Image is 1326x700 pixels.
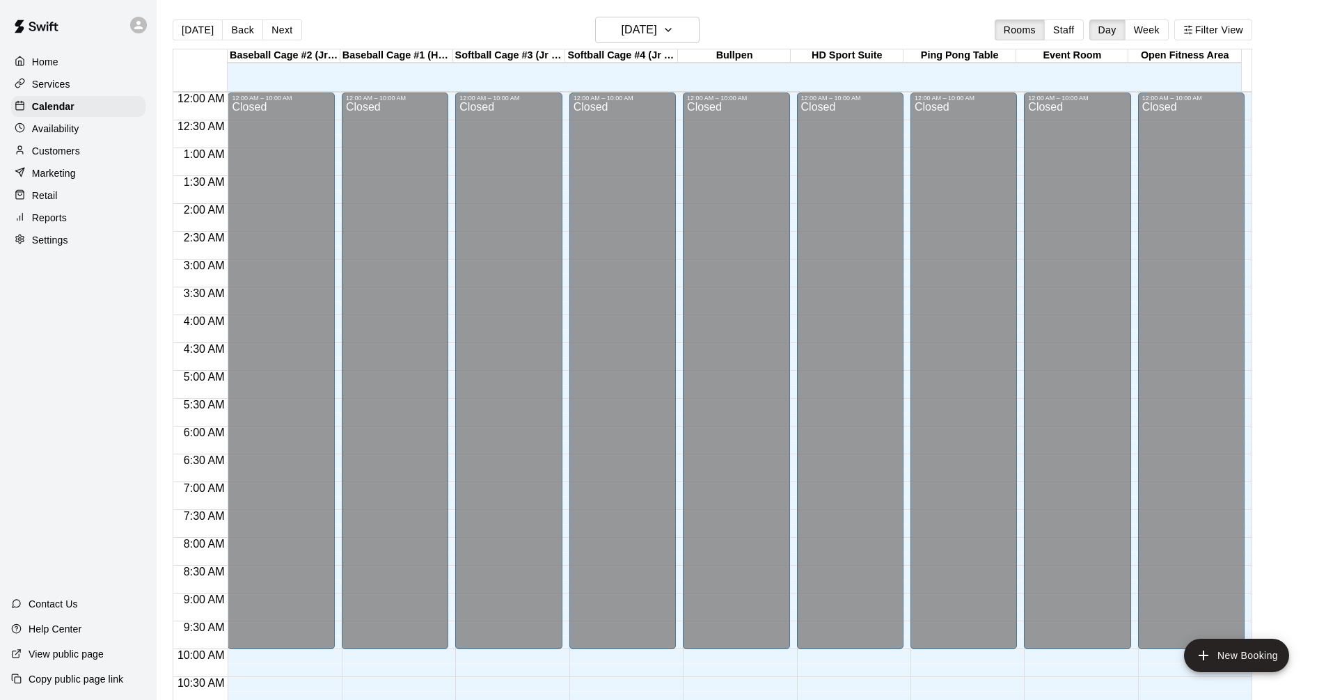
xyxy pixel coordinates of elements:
span: 4:00 AM [180,315,228,327]
div: 12:00 AM – 10:00 AM [346,95,444,102]
span: 5:00 AM [180,371,228,383]
button: [DATE] [595,17,700,43]
div: Closed [232,102,330,654]
div: 12:00 AM – 10:00 AM [801,95,899,102]
span: 2:00 AM [180,204,228,216]
p: Copy public page link [29,672,123,686]
div: 12:00 AM – 10:00 AM: Closed [1138,93,1245,649]
a: Home [11,51,145,72]
p: Customers [32,144,80,158]
span: 10:30 AM [174,677,228,689]
span: 6:30 AM [180,454,228,466]
button: Staff [1044,19,1084,40]
p: Availability [32,122,79,136]
div: Closed [915,102,1013,654]
p: Help Center [29,622,81,636]
a: Availability [11,118,145,139]
a: Services [11,74,145,95]
div: Softball Cage #3 (Jr Hack Attack) [453,49,566,63]
button: Filter View [1174,19,1252,40]
a: Retail [11,185,145,206]
div: Closed [459,102,558,654]
div: 12:00 AM – 10:00 AM [1028,95,1126,102]
span: 6:00 AM [180,427,228,438]
span: 8:00 AM [180,538,228,550]
p: Reports [32,211,67,225]
div: 12:00 AM – 10:00 AM [687,95,785,102]
span: 7:00 AM [180,482,228,494]
div: 12:00 AM – 10:00 AM: Closed [569,93,676,649]
div: Open Fitness Area [1128,49,1241,63]
p: Home [32,55,58,69]
span: 12:30 AM [174,120,228,132]
div: 12:00 AM – 10:00 AM [574,95,672,102]
span: 2:30 AM [180,232,228,244]
button: [DATE] [173,19,223,40]
a: Settings [11,230,145,250]
button: Day [1089,19,1126,40]
div: Closed [687,102,785,654]
div: Closed [346,102,444,654]
span: 7:30 AM [180,510,228,522]
div: 12:00 AM – 10:00 AM: Closed [683,93,789,649]
span: 10:00 AM [174,649,228,661]
div: HD Sport Suite [791,49,903,63]
p: Retail [32,189,58,202]
div: 12:00 AM – 10:00 AM: Closed [1024,93,1130,649]
span: 3:00 AM [180,260,228,271]
div: 12:00 AM – 10:00 AM: Closed [455,93,562,649]
div: 12:00 AM – 10:00 AM [232,95,330,102]
div: 12:00 AM – 10:00 AM: Closed [228,93,334,649]
div: Closed [801,102,899,654]
div: Bullpen [678,49,791,63]
div: Ping Pong Table [903,49,1016,63]
div: Baseball Cage #1 (Hack Attack) [340,49,453,63]
div: 12:00 AM – 10:00 AM: Closed [797,93,903,649]
div: Event Room [1016,49,1129,63]
span: 5:30 AM [180,399,228,411]
div: 12:00 AM – 10:00 AM [459,95,558,102]
div: Closed [1142,102,1240,654]
div: 12:00 AM – 10:00 AM: Closed [910,93,1017,649]
button: Back [222,19,263,40]
div: Softball Cage #4 (Jr Hack Attack) [565,49,678,63]
p: Settings [32,233,68,247]
p: Services [32,77,70,91]
span: 1:00 AM [180,148,228,160]
div: Closed [1028,102,1126,654]
div: 12:00 AM – 10:00 AM: Closed [342,93,448,649]
button: add [1184,639,1289,672]
p: Calendar [32,100,74,113]
button: Next [262,19,301,40]
a: Reports [11,207,145,228]
span: 4:30 AM [180,343,228,355]
div: Closed [574,102,672,654]
span: 1:30 AM [180,176,228,188]
button: Week [1125,19,1169,40]
a: Customers [11,141,145,161]
p: View public page [29,647,104,661]
span: 9:30 AM [180,621,228,633]
span: 3:30 AM [180,287,228,299]
span: 8:30 AM [180,566,228,578]
button: Rooms [995,19,1045,40]
div: Baseball Cage #2 (Jr Hack Attack) [228,49,340,63]
a: Marketing [11,163,145,184]
p: Marketing [32,166,76,180]
span: 12:00 AM [174,93,228,104]
div: 12:00 AM – 10:00 AM [1142,95,1240,102]
p: Contact Us [29,597,78,611]
a: Calendar [11,96,145,117]
span: 9:00 AM [180,594,228,605]
div: 12:00 AM – 10:00 AM [915,95,1013,102]
h6: [DATE] [622,20,657,40]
